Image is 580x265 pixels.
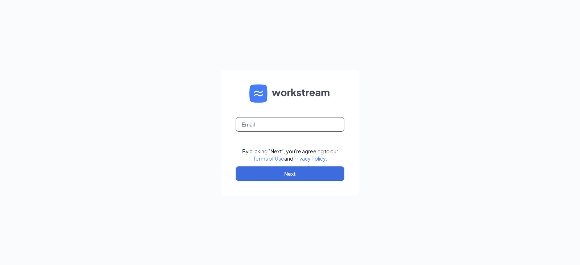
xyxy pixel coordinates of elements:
a: Terms of Use [253,155,284,162]
a: Privacy Policy [293,155,326,162]
div: By clicking "Next", you're agreeing to our and . [242,148,338,162]
input: Email [236,117,344,132]
img: WS logo and Workstream text [249,84,331,103]
button: Next [236,166,344,181]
